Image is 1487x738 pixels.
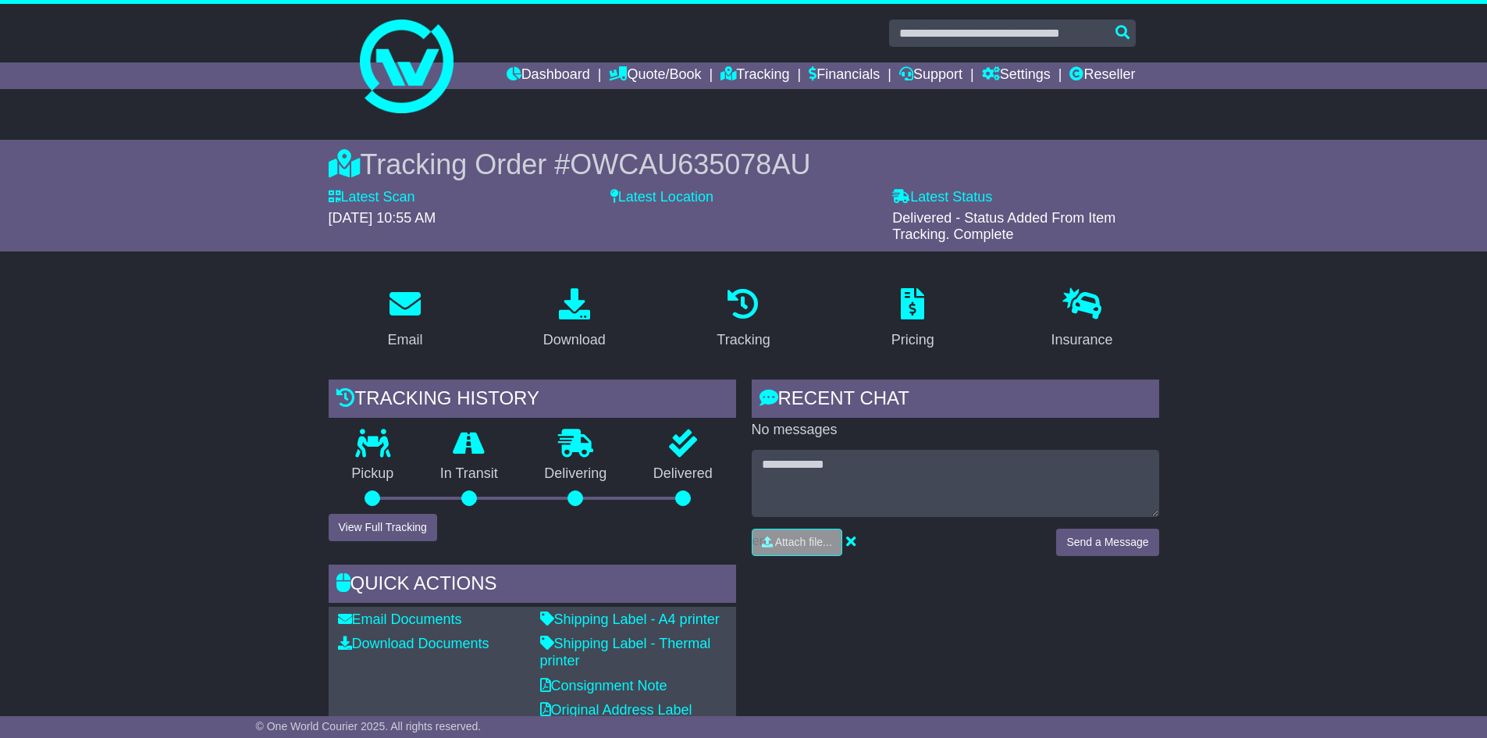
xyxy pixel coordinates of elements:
a: Download [533,283,616,356]
p: No messages [752,422,1159,439]
a: Email [377,283,432,356]
p: Delivered [630,465,736,483]
p: Pickup [329,465,418,483]
p: In Transit [417,465,521,483]
a: Financials [809,62,880,89]
a: Dashboard [507,62,590,89]
a: Shipping Label - Thermal printer [540,636,711,668]
span: Delivered - Status Added From Item Tracking. Complete [892,210,1115,243]
a: Quote/Book [609,62,701,89]
div: Email [387,330,422,351]
span: © One World Courier 2025. All rights reserved. [256,720,482,733]
span: OWCAU635078AU [570,148,810,180]
a: Download Documents [338,636,489,651]
span: [DATE] 10:55 AM [329,210,436,226]
div: Pricing [891,330,934,351]
label: Latest Status [892,189,992,206]
label: Latest Scan [329,189,415,206]
a: Insurance [1041,283,1123,356]
a: Email Documents [338,611,462,627]
div: Tracking [717,330,770,351]
div: RECENT CHAT [752,380,1159,422]
div: Tracking Order # [329,148,1159,181]
div: Tracking history [329,380,736,422]
button: View Full Tracking [329,514,437,541]
div: Insurance [1051,330,1113,351]
a: Shipping Label - A4 printer [540,611,720,627]
div: Download [543,330,606,351]
a: Consignment Note [540,678,667,693]
a: Tracking [706,283,780,356]
a: Settings [982,62,1051,89]
a: Tracking [720,62,789,89]
button: Send a Message [1056,529,1158,556]
a: Original Address Label [540,702,692,718]
a: Pricing [881,283,944,356]
label: Latest Location [610,189,713,206]
div: Quick Actions [329,565,736,607]
p: Delivering [521,465,631,483]
a: Support [899,62,962,89]
a: Reseller [1069,62,1135,89]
